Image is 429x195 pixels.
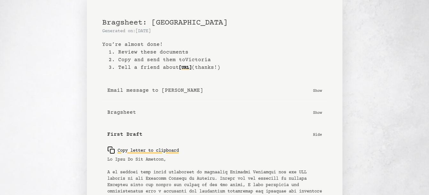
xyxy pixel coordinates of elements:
button: Email message to [PERSON_NAME] Show [102,82,327,100]
b: Bragsheet [107,109,136,116]
p: Show [313,87,322,94]
a: [URL] [179,63,192,73]
li: 2. Copy and send them to Victoria [109,56,327,64]
p: Hide [313,131,322,138]
button: Bragsheet Show [102,104,327,122]
b: First Draft [107,131,142,138]
button: Copy letter to clipboard [107,144,179,156]
li: 3. Tell a friend about (thanks!) [109,64,327,71]
p: Generated on: [DATE] [102,28,327,34]
b: Email message to [PERSON_NAME] [107,87,203,94]
li: 1. Review these documents [109,48,327,56]
div: Copy letter to clipboard [107,146,179,154]
b: You’re almost done! [102,41,327,48]
p: Show [313,109,322,116]
span: Bragsheet: [GEOGRAPHIC_DATA] [102,18,227,27]
button: First Draft Hide [102,126,327,144]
